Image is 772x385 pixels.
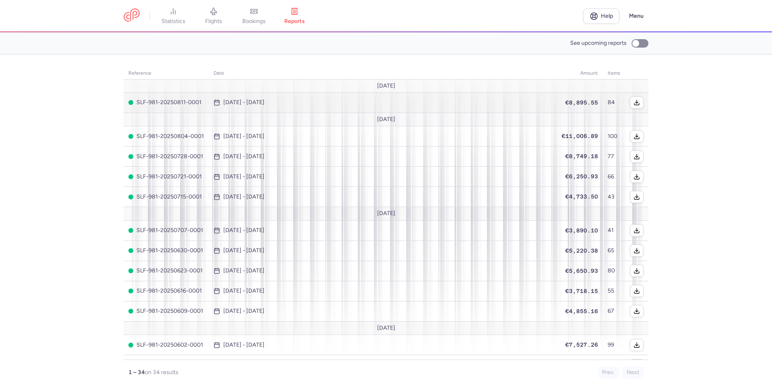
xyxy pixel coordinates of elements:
[223,99,264,106] time: [DATE] - [DATE]
[223,133,264,140] time: [DATE] - [DATE]
[565,193,598,200] span: €4,733.50
[223,268,264,274] time: [DATE] - [DATE]
[598,366,619,379] button: Prev.
[570,40,627,46] span: See upcoming reports
[223,247,264,254] time: [DATE] - [DATE]
[603,241,625,261] td: 65
[377,116,395,123] span: [DATE]
[209,67,557,80] th: date
[223,342,264,348] time: [DATE] - [DATE]
[124,67,209,80] th: reference
[205,18,222,25] span: flights
[128,99,204,106] span: SLF-981-20250811-0001
[603,220,625,241] td: 41
[128,174,204,180] span: SLF-981-20250721-0001
[565,153,598,159] span: €8,749.18
[193,7,234,25] a: flights
[565,247,598,254] span: €5,220.38
[128,153,204,160] span: SLF-981-20250728-0001
[603,261,625,281] td: 80
[153,7,193,25] a: statistics
[124,8,140,23] a: CitizenPlane red outlined logo
[223,308,264,314] time: [DATE] - [DATE]
[128,308,204,314] span: SLF-981-20250609-0001
[601,13,613,19] span: Help
[377,210,395,217] span: [DATE]
[128,369,145,376] strong: 1 – 34
[145,369,178,376] span: on 34 results
[603,67,625,80] th: items
[162,18,185,25] span: statistics
[603,92,625,113] td: 84
[234,7,274,25] a: bookings
[223,227,264,234] time: [DATE] - [DATE]
[562,133,598,139] span: €11,006.89
[128,227,204,234] span: SLF-981-20250707-0001
[565,99,598,106] span: €8,895.55
[565,288,598,294] span: €3,718.15
[603,301,625,321] td: 67
[223,288,264,294] time: [DATE] - [DATE]
[603,126,625,146] td: 100
[565,308,598,314] span: €4,855.16
[223,174,264,180] time: [DATE] - [DATE]
[557,67,603,80] th: amount
[603,146,625,167] td: 77
[603,187,625,207] td: 43
[128,342,204,348] span: SLF-981-20250602-0001
[128,268,204,274] span: SLF-981-20250623-0001
[583,8,619,24] a: Help
[565,173,598,180] span: €6,250.93
[274,7,315,25] a: reports
[284,18,305,25] span: reports
[565,341,598,348] span: €7,527.26
[603,355,625,375] td: 102
[377,83,395,89] span: [DATE]
[624,8,648,24] button: Menu
[128,247,204,254] span: SLF-981-20250630-0001
[603,281,625,301] td: 55
[565,227,598,234] span: €3,890.10
[128,288,204,294] span: SLF-981-20250616-0001
[603,335,625,355] td: 99
[128,133,204,140] span: SLF-981-20250804-0001
[242,18,266,25] span: bookings
[223,194,264,200] time: [DATE] - [DATE]
[223,153,264,160] time: [DATE] - [DATE]
[565,268,598,274] span: €5,650.93
[377,325,395,331] span: [DATE]
[128,194,204,200] span: SLF-981-20250715-0001
[603,167,625,187] td: 66
[622,366,644,379] button: Next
